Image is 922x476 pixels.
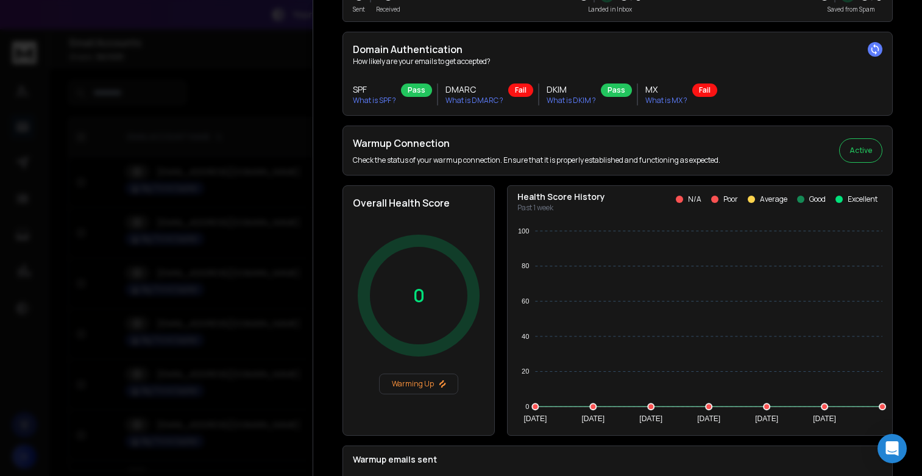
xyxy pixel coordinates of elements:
[522,333,529,340] tspan: 40
[723,194,738,204] p: Poor
[547,96,596,105] p: What is DKIM ?
[523,414,547,423] tspan: [DATE]
[522,297,529,305] tspan: 60
[639,414,662,423] tspan: [DATE]
[353,42,882,57] h2: Domain Authentication
[401,83,432,97] div: Pass
[522,262,529,269] tspan: 80
[848,194,878,204] p: Excellent
[697,414,720,423] tspan: [DATE]
[813,414,836,423] tspan: [DATE]
[353,57,882,66] p: How likely are your emails to get accepted?
[688,194,701,204] p: N/A
[353,136,720,151] h2: Warmup Connection
[755,414,778,423] tspan: [DATE]
[517,191,605,203] p: Health Score History
[353,196,484,210] h2: Overall Health Score
[760,194,787,204] p: Average
[413,285,425,307] p: 0
[878,434,907,463] div: Open Intercom Messenger
[518,227,529,235] tspan: 100
[525,403,529,410] tspan: 0
[692,83,717,97] div: Fail
[645,83,687,96] h3: MX
[353,453,882,466] p: Warmup emails sent
[353,96,396,105] p: What is SPF ?
[601,83,632,97] div: Pass
[376,5,400,14] p: Received
[809,194,826,204] p: Good
[547,83,596,96] h3: DKIM
[385,379,453,389] p: Warming Up
[353,5,365,14] p: Sent
[820,5,882,14] p: Saved from Spam
[522,368,529,375] tspan: 20
[445,83,503,96] h3: DMARC
[353,83,396,96] h3: SPF
[353,155,720,165] p: Check the status of your warmup connection. Ensure that it is properly established and functionin...
[508,83,533,97] div: Fail
[839,138,882,163] button: Active
[445,96,503,105] p: What is DMARC ?
[579,5,642,14] p: Landed in Inbox
[645,96,687,105] p: What is MX ?
[517,203,605,213] p: Past 1 week
[581,414,605,423] tspan: [DATE]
